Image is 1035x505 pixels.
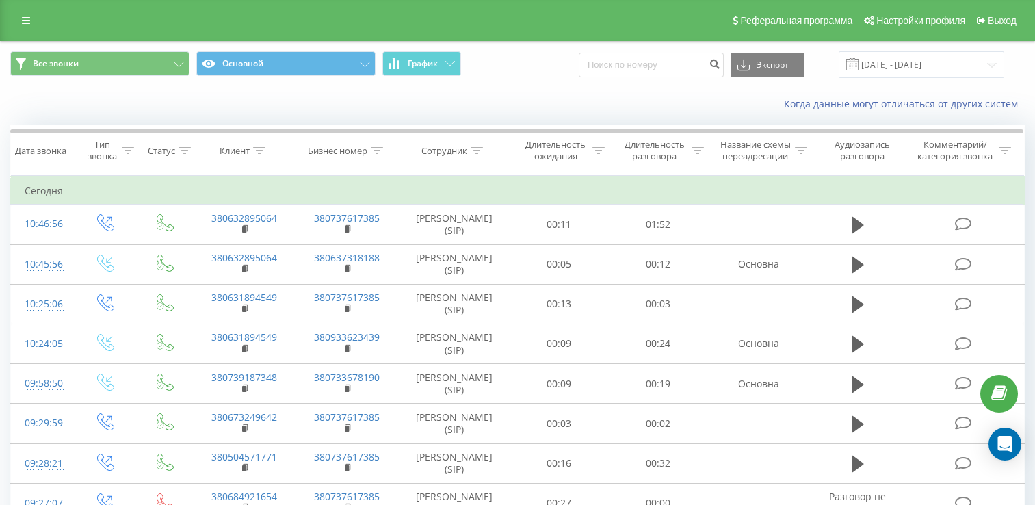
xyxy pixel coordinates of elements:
[510,324,609,363] td: 00:09
[731,53,804,77] button: Экспорт
[707,364,810,404] td: Основна
[510,404,609,443] td: 00:03
[25,450,60,477] div: 09:28:21
[399,324,510,363] td: [PERSON_NAME] (SIP)
[211,331,277,344] a: 380631894549
[399,284,510,324] td: [PERSON_NAME] (SIP)
[784,97,1025,110] a: Когда данные могут отличаться от других систем
[399,244,510,284] td: [PERSON_NAME] (SIP)
[11,177,1025,205] td: Сегодня
[211,291,277,304] a: 380631894549
[510,205,609,244] td: 00:11
[608,284,707,324] td: 00:03
[608,364,707,404] td: 00:19
[314,371,380,384] a: 380733678190
[10,51,189,76] button: Все звонки
[25,370,60,397] div: 09:58:50
[148,145,175,157] div: Статус
[988,15,1017,26] span: Выход
[579,53,724,77] input: Поиск по номеру
[196,51,376,76] button: Основной
[211,450,277,463] a: 380504571771
[86,139,118,162] div: Тип звонка
[220,145,250,157] div: Клиент
[314,331,380,344] a: 380933623439
[25,251,60,278] div: 10:45:56
[314,411,380,424] a: 380737617385
[314,490,380,503] a: 380737617385
[211,490,277,503] a: 380684921654
[314,291,380,304] a: 380737617385
[211,411,277,424] a: 380673249642
[608,404,707,443] td: 00:02
[314,450,380,463] a: 380737617385
[25,211,60,237] div: 10:46:56
[399,443,510,483] td: [PERSON_NAME] (SIP)
[314,211,380,224] a: 380737617385
[211,371,277,384] a: 380739187348
[308,145,367,157] div: Бизнес номер
[608,244,707,284] td: 00:12
[707,244,810,284] td: Основна
[740,15,852,26] span: Реферальная программа
[608,443,707,483] td: 00:32
[314,251,380,264] a: 380637318188
[608,205,707,244] td: 01:52
[707,324,810,363] td: Основна
[211,211,277,224] a: 380632895064
[522,139,590,162] div: Длительность ожидания
[408,59,438,68] span: График
[211,251,277,264] a: 380632895064
[15,145,66,157] div: Дата звонка
[823,139,902,162] div: Аудиозапись разговора
[25,410,60,437] div: 09:29:59
[33,58,79,69] span: Все звонки
[510,443,609,483] td: 00:16
[988,428,1021,461] div: Open Intercom Messenger
[608,324,707,363] td: 00:24
[421,145,467,157] div: Сотрудник
[510,284,609,324] td: 00:13
[915,139,995,162] div: Комментарий/категория звонка
[25,331,60,357] div: 10:24:05
[25,291,60,318] div: 10:25:06
[399,205,510,244] td: [PERSON_NAME] (SIP)
[399,364,510,404] td: [PERSON_NAME] (SIP)
[399,404,510,443] td: [PERSON_NAME] (SIP)
[876,15,965,26] span: Настройки профиля
[720,139,791,162] div: Название схемы переадресации
[620,139,688,162] div: Длительность разговора
[510,364,609,404] td: 00:09
[382,51,461,76] button: График
[510,244,609,284] td: 00:05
